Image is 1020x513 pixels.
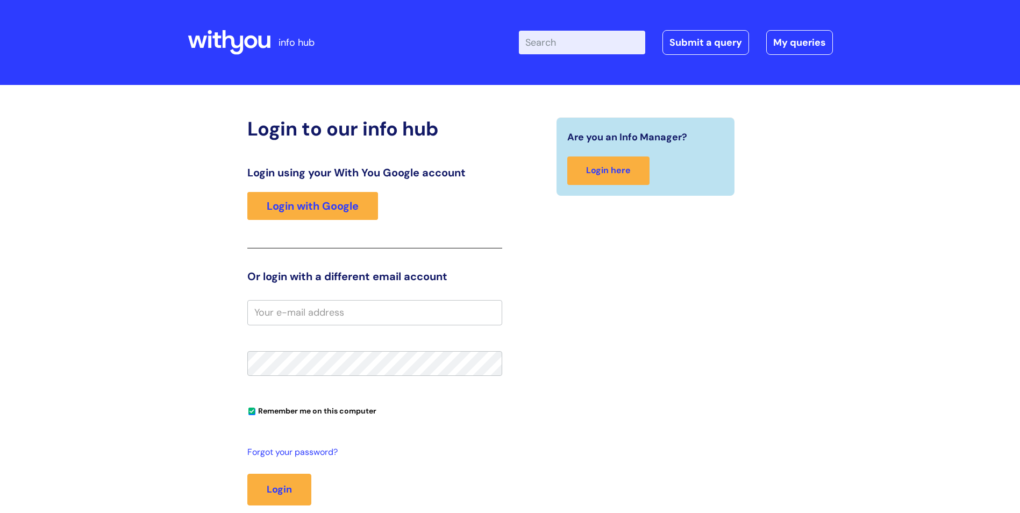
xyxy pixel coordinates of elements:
[247,402,502,419] div: You can uncheck this option if you're logging in from a shared device
[247,474,311,505] button: Login
[766,30,833,55] a: My queries
[662,30,749,55] a: Submit a query
[519,31,645,54] input: Search
[567,129,687,146] span: Are you an Info Manager?
[247,270,502,283] h3: Or login with a different email account
[279,34,315,51] p: info hub
[247,404,376,416] label: Remember me on this computer
[247,192,378,220] a: Login with Google
[248,408,255,415] input: Remember me on this computer
[247,117,502,140] h2: Login to our info hub
[567,156,650,185] a: Login here
[247,300,502,325] input: Your e-mail address
[247,166,502,179] h3: Login using your With You Google account
[247,445,497,460] a: Forgot your password?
